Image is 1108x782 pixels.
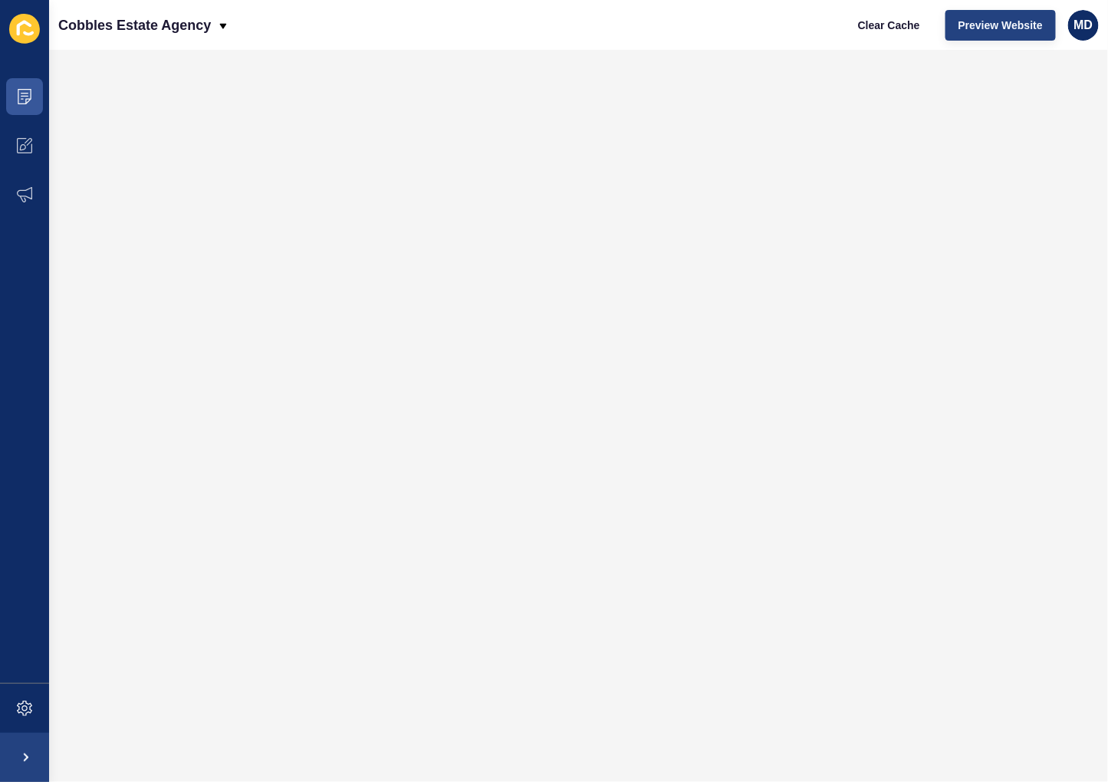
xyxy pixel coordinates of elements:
[858,18,920,33] span: Clear Cache
[58,6,211,44] p: Cobbles Estate Agency
[945,10,1056,41] button: Preview Website
[1074,18,1093,33] span: MD
[958,18,1043,33] span: Preview Website
[845,10,933,41] button: Clear Cache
